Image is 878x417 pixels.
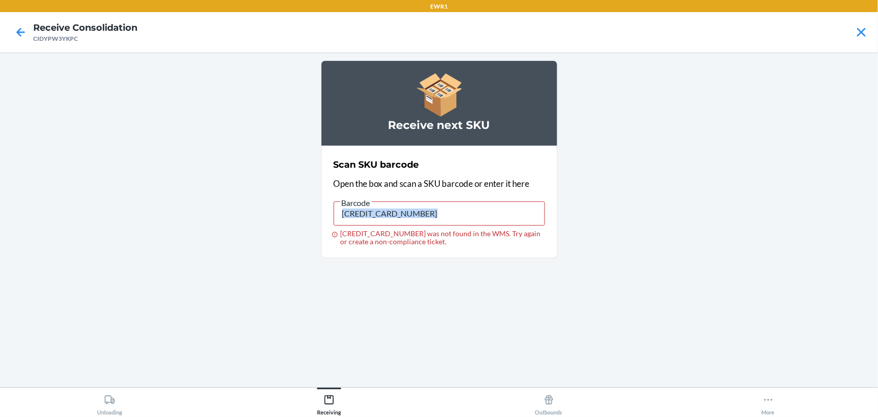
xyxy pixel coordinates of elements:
[430,2,448,11] p: EWR1
[317,390,341,415] div: Receiving
[219,388,439,415] button: Receiving
[334,117,545,133] h3: Receive next SKU
[334,201,545,226] input: Barcode [CREDIT_CARD_NUMBER] was not found in the WMS. Try again or create a non-compliance ticket.
[334,230,545,246] div: [CREDIT_CARD_NUMBER] was not found in the WMS. Try again or create a non-compliance ticket.
[33,34,137,43] div: CIDYPW3YKPC
[439,388,659,415] button: Outbounds
[535,390,563,415] div: Outbounds
[659,388,878,415] button: More
[340,198,372,208] span: Barcode
[334,177,545,190] p: Open the box and scan a SKU barcode or enter it here
[33,21,137,34] h4: Receive Consolidation
[762,390,775,415] div: More
[334,158,419,171] h2: Scan SKU barcode
[97,390,122,415] div: Unloading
